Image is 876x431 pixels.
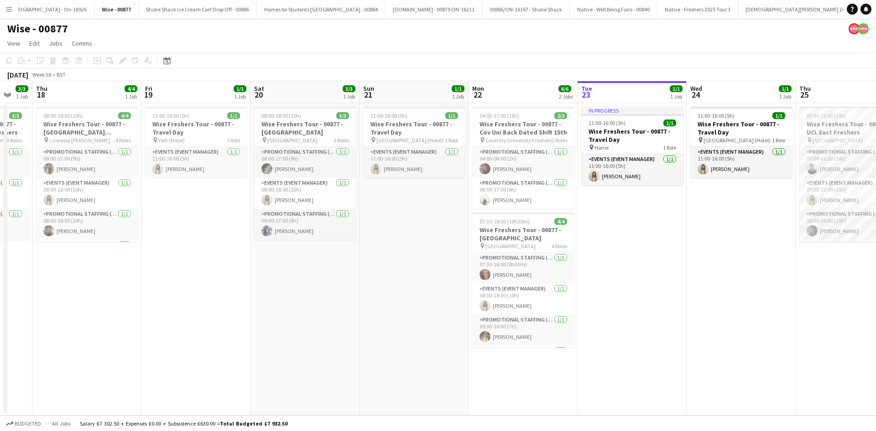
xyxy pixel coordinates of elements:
span: Week 38 [30,71,53,78]
h1: Wise - 00877 [7,22,68,36]
button: Homes for Students [GEOGRAPHIC_DATA] - 00884 [257,0,386,18]
button: 00886/ON-16167 - Shake Shack [482,0,570,18]
div: BST [57,71,66,78]
a: View [4,37,24,49]
a: Jobs [45,37,66,49]
app-user-avatar: native Staffing [858,23,869,34]
button: [DOMAIN_NAME] - 00879 ON-16211 [386,0,482,18]
a: Edit [26,37,43,49]
button: Native - Freshers 2025 Tour 3 [657,0,738,18]
div: [DATE] [7,70,28,79]
div: Salary £7 302.50 + Expenses £0.00 + Subsistence £630.00 = [80,420,287,427]
span: All jobs [50,420,72,427]
span: Budgeted [15,421,41,427]
span: Edit [29,39,40,47]
button: Shake Shack Ice Cream Cart Drop Off - 00886 [139,0,257,18]
a: Comms [68,37,96,49]
span: Total Budgeted £7 932.50 [220,420,287,427]
button: Wise - 00877 [94,0,139,18]
span: View [7,39,20,47]
button: Native - Well Being Fairs - 00840 [570,0,657,18]
app-user-avatar: native Staffing [849,23,860,34]
span: Jobs [49,39,63,47]
button: Budgeted [5,419,42,429]
span: Comms [72,39,92,47]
